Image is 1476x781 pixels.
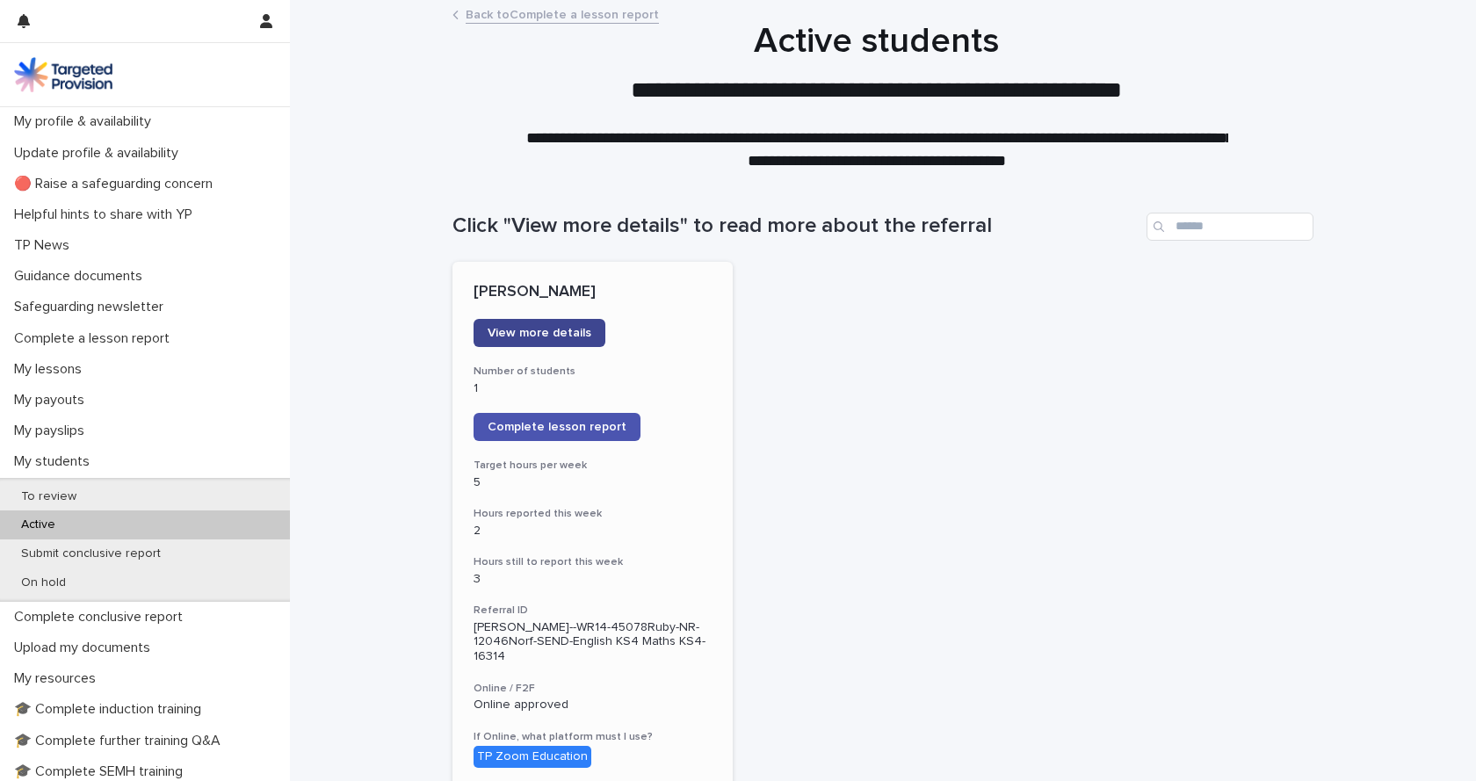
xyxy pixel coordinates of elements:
[474,283,712,302] p: [PERSON_NAME]
[488,327,591,339] span: View more details
[7,517,69,532] p: Active
[474,746,591,768] div: TP Zoom Education
[7,361,96,378] p: My lessons
[474,475,712,490] p: 5
[488,421,626,433] span: Complete lesson report
[7,575,80,590] p: On hold
[446,20,1307,62] h1: Active students
[474,604,712,618] h3: Referral ID
[1147,213,1313,241] input: Search
[7,733,235,749] p: 🎓 Complete further training Q&A
[466,4,659,24] a: Back toComplete a lesson report
[474,682,712,696] h3: Online / F2F
[7,330,184,347] p: Complete a lesson report
[7,206,206,223] p: Helpful hints to share with YP
[7,113,165,130] p: My profile & availability
[7,299,177,315] p: Safeguarding newsletter
[7,392,98,409] p: My payouts
[474,381,712,396] p: 1
[474,319,605,347] a: View more details
[7,176,227,192] p: 🔴 Raise a safeguarding concern
[7,546,175,561] p: Submit conclusive report
[7,670,110,687] p: My resources
[7,237,83,254] p: TP News
[14,57,112,92] img: M5nRWzHhSzIhMunXDL62
[474,413,640,441] a: Complete lesson report
[474,524,712,539] p: 2
[7,763,197,780] p: 🎓 Complete SEMH training
[474,459,712,473] h3: Target hours per week
[7,489,90,504] p: To review
[474,698,712,712] p: Online approved
[7,609,197,626] p: Complete conclusive report
[474,365,712,379] h3: Number of students
[452,213,1140,239] h1: Click "View more details" to read more about the referral
[7,453,104,470] p: My students
[7,640,164,656] p: Upload my documents
[7,701,215,718] p: 🎓 Complete induction training
[474,620,712,664] p: [PERSON_NAME]--WR14-45078Ruby-NR-12046Norf-SEND-English KS4 Maths KS4-16314
[474,730,712,744] h3: If Online, what platform must I use?
[7,268,156,285] p: Guidance documents
[7,423,98,439] p: My payslips
[7,145,192,162] p: Update profile & availability
[474,572,712,587] p: 3
[474,555,712,569] h3: Hours still to report this week
[474,507,712,521] h3: Hours reported this week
